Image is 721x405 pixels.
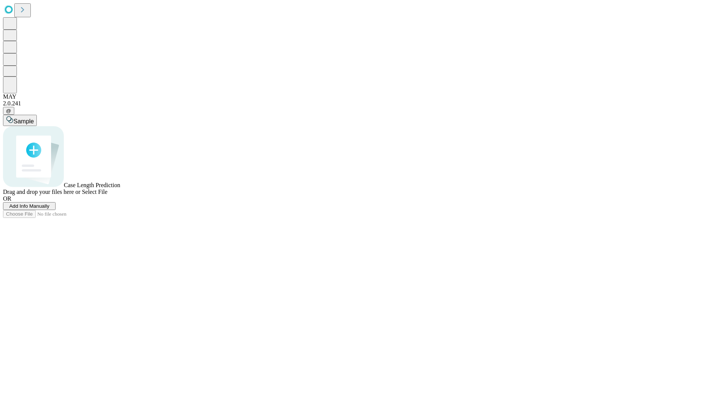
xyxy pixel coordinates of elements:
span: Case Length Prediction [64,182,120,188]
span: Add Info Manually [9,203,50,209]
button: Sample [3,115,37,126]
span: OR [3,195,11,202]
span: Sample [14,118,34,124]
span: @ [6,108,11,114]
button: Add Info Manually [3,202,56,210]
button: @ [3,107,14,115]
div: 2.0.241 [3,100,718,107]
div: MAY [3,93,718,100]
span: Select File [82,189,107,195]
span: Drag and drop your files here or [3,189,80,195]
